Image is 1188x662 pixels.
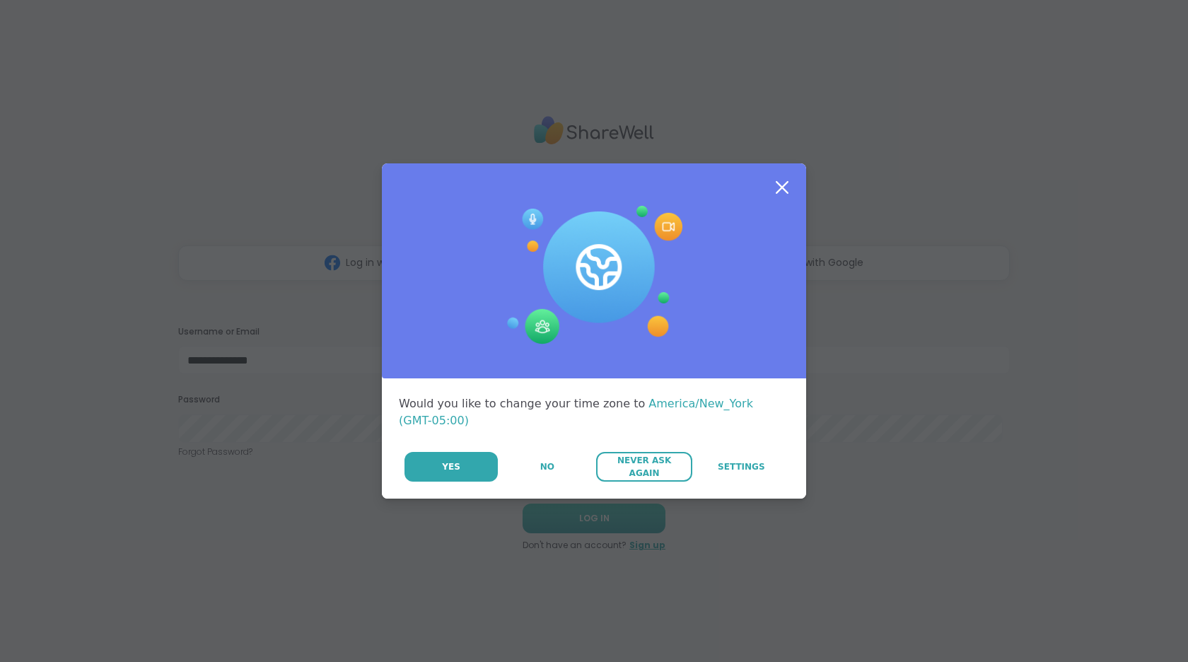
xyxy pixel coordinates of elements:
span: Never Ask Again [603,454,685,480]
button: Never Ask Again [596,452,692,482]
span: America/New_York (GMT-05:00) [399,397,753,427]
div: Would you like to change your time zone to [399,395,789,429]
span: Settings [718,460,765,473]
span: No [540,460,554,473]
a: Settings [694,452,789,482]
button: Yes [404,452,498,482]
button: No [499,452,595,482]
span: Yes [442,460,460,473]
img: Session Experience [506,206,682,344]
